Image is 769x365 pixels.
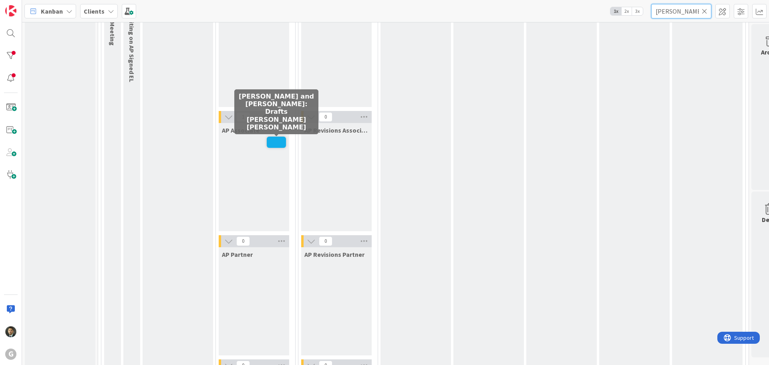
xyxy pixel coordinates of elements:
[222,250,253,258] span: AP Partner
[610,7,621,15] span: 1x
[17,1,36,11] span: Support
[222,126,260,134] span: AP Associate
[632,7,643,15] span: 3x
[621,7,632,15] span: 2x
[5,349,16,360] div: G
[109,13,117,46] span: AP Meeting
[304,250,364,258] span: AP Revisions Partner
[128,13,136,82] span: Waiting on AP Signed EL
[304,126,368,134] span: AP Revisions Associate
[236,236,250,246] span: 0
[84,7,105,15] b: Clients
[5,326,16,337] img: CG
[41,6,63,16] span: Kanban
[5,5,16,16] img: Visit kanbanzone.com
[319,112,332,122] span: 0
[319,236,332,246] span: 0
[651,4,711,18] input: Quick Filter...
[238,93,315,131] h5: [PERSON_NAME] and [PERSON_NAME]: Drafts [PERSON_NAME] [PERSON_NAME]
